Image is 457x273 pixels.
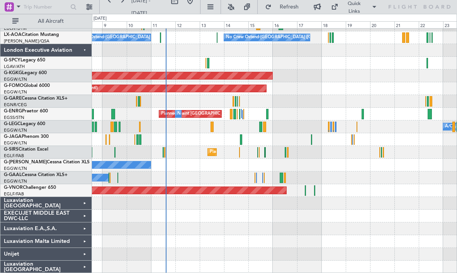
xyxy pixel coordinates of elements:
span: G-FOMO [4,83,24,88]
div: No Crew Ostend-[GEOGRAPHIC_DATA] ([GEOGRAPHIC_DATA]) [71,32,198,43]
span: G-SIRS [4,147,19,152]
button: Refresh [262,1,308,13]
a: G-KGKGLegacy 600 [4,71,47,75]
a: EGGW/LTN [4,140,27,146]
span: LX-AOA [4,32,22,37]
div: 9 [102,21,127,28]
a: EGGW/LTN [4,76,27,82]
span: Refresh [273,4,306,10]
a: EGGW/LTN [4,127,27,133]
a: LX-AOACitation Mustang [4,32,59,37]
input: Trip Number [24,1,68,13]
div: 17 [297,21,321,28]
div: 13 [200,21,224,28]
div: No Crew [177,108,195,120]
span: G-[PERSON_NAME] [4,160,47,164]
a: G-LEGCLegacy 600 [4,122,45,126]
div: 16 [273,21,297,28]
div: 22 [419,21,443,28]
span: G-GARE [4,96,22,101]
span: G-VNOR [4,185,23,190]
a: EGGW/LTN [4,89,27,95]
a: G-GAALCessna Citation XLS+ [4,173,68,177]
div: No Crew Ostend-[GEOGRAPHIC_DATA] ([GEOGRAPHIC_DATA]) [226,32,353,43]
div: 11 [151,21,175,28]
a: G-SIRSCitation Excel [4,147,48,152]
a: G-SPCYLegacy 650 [4,58,45,63]
div: [DATE] [93,15,107,22]
div: 21 [394,21,419,28]
a: EGGW/LTN [4,178,27,184]
a: EGGW/LTN [4,166,27,171]
div: 15 [248,21,273,28]
div: Planned Maint [GEOGRAPHIC_DATA] ([GEOGRAPHIC_DATA]) [161,108,283,120]
div: 19 [346,21,370,28]
a: G-FOMOGlobal 6000 [4,83,50,88]
a: G-ENRGPraetor 600 [4,109,48,114]
span: G-GAAL [4,173,22,177]
a: EGNR/CEG [4,102,27,108]
div: 14 [224,21,248,28]
a: EGSS/STN [4,115,24,120]
div: Planned Maint [GEOGRAPHIC_DATA] ([GEOGRAPHIC_DATA]) [210,146,331,158]
a: EGLF/FAB [4,191,24,197]
span: G-ENRG [4,109,22,114]
a: EGLF/FAB [4,153,24,159]
a: G-VNORChallenger 650 [4,185,56,190]
a: [PERSON_NAME]/QSA [4,38,49,44]
span: G-JAGA [4,134,22,139]
a: G-JAGAPhenom 300 [4,134,49,139]
a: G-[PERSON_NAME]Cessna Citation XLS [4,160,90,164]
button: All Aircraft [8,15,84,27]
div: 18 [321,21,346,28]
a: EDLW/DTM [4,25,27,31]
span: G-KGKG [4,71,22,75]
span: All Aircraft [20,19,82,24]
div: 12 [175,21,200,28]
div: 20 [370,21,394,28]
span: G-LEGC [4,122,20,126]
a: LGAV/ATH [4,64,25,70]
button: Quick Links [327,1,381,13]
div: 10 [127,21,151,28]
span: G-SPCY [4,58,20,63]
a: G-GARECessna Citation XLS+ [4,96,68,101]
